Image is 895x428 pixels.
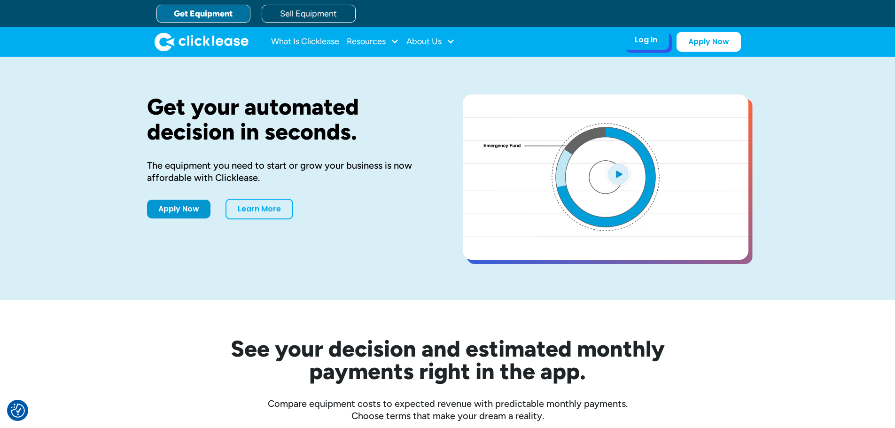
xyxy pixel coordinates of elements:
[147,397,748,422] div: Compare equipment costs to expected revenue with predictable monthly payments. Choose terms that ...
[185,337,711,382] h2: See your decision and estimated monthly payments right in the app.
[262,5,356,23] a: Sell Equipment
[11,404,25,418] button: Consent Preferences
[606,161,631,187] img: Blue play button logo on a light blue circular background
[155,32,249,51] img: Clicklease logo
[635,35,657,45] div: Log In
[155,32,249,51] a: home
[677,32,741,52] a: Apply Now
[147,159,433,184] div: The equipment you need to start or grow your business is now affordable with Clicklease.
[347,32,399,51] div: Resources
[147,94,433,144] h1: Get your automated decision in seconds.
[147,200,210,218] a: Apply Now
[406,32,455,51] div: About Us
[156,5,250,23] a: Get Equipment
[11,404,25,418] img: Revisit consent button
[226,199,293,219] a: Learn More
[463,94,748,260] a: open lightbox
[271,32,339,51] a: What Is Clicklease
